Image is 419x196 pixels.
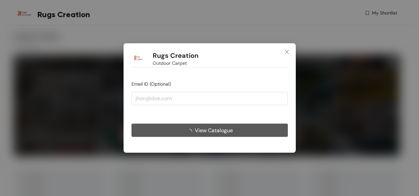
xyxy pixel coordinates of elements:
button: Close [278,43,296,61]
img: Buyer Portal [131,51,145,64]
span: Outdoor Carpet [153,59,187,67]
button: View Catalogue [131,124,288,137]
span: loading [186,129,194,134]
input: jhon@doe.com [131,92,288,105]
span: close [284,49,289,55]
span: View Catalogue [194,126,233,134]
h1: Rugs Creation [153,52,198,60]
span: Email ID (Optional) [131,81,171,87]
